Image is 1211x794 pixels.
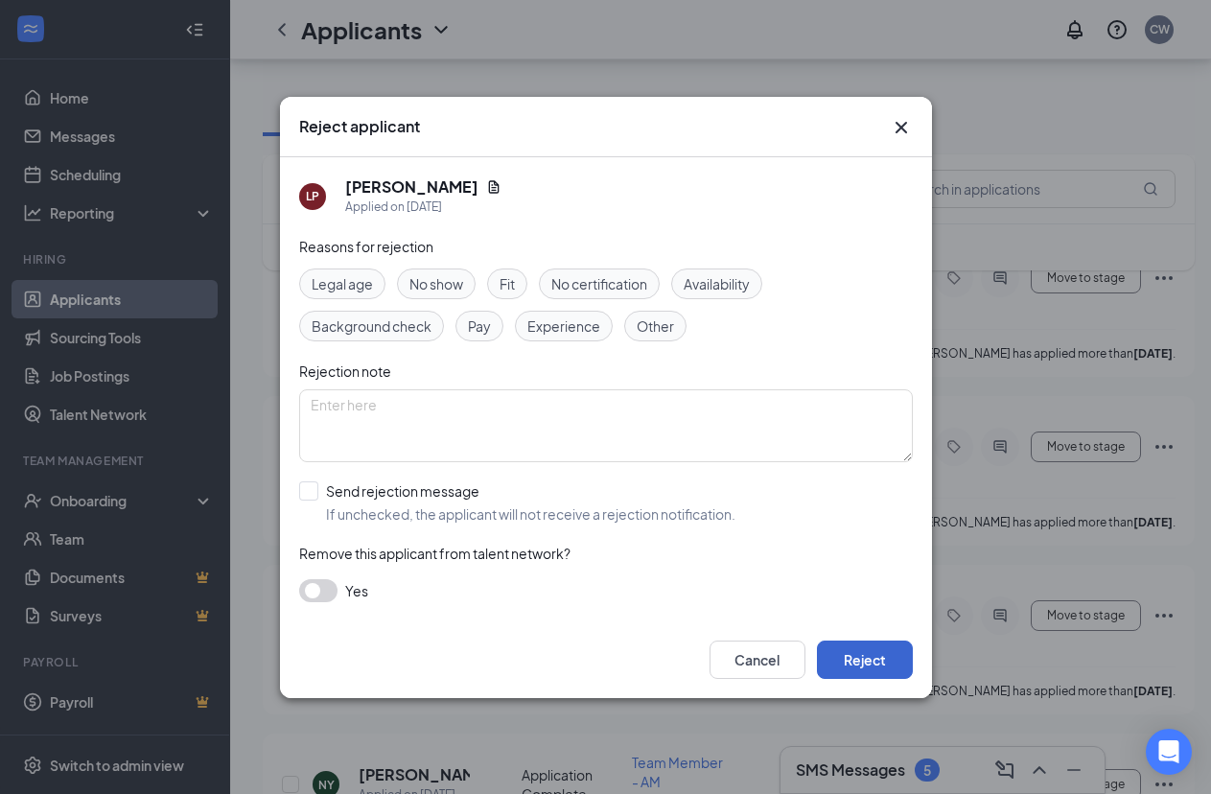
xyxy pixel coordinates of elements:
[637,315,674,337] span: Other
[345,176,478,198] h5: [PERSON_NAME]
[468,315,491,337] span: Pay
[1146,729,1192,775] div: Open Intercom Messenger
[817,641,913,679] button: Reject
[345,579,368,602] span: Yes
[890,116,913,139] svg: Cross
[500,273,515,294] span: Fit
[527,315,600,337] span: Experience
[409,273,463,294] span: No show
[306,188,319,204] div: LP
[312,273,373,294] span: Legal age
[299,116,420,137] h3: Reject applicant
[299,362,391,380] span: Rejection note
[486,179,501,195] svg: Document
[710,641,805,679] button: Cancel
[299,238,433,255] span: Reasons for rejection
[551,273,647,294] span: No certification
[312,315,431,337] span: Background check
[890,116,913,139] button: Close
[684,273,750,294] span: Availability
[345,198,501,217] div: Applied on [DATE]
[299,545,571,562] span: Remove this applicant from talent network?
